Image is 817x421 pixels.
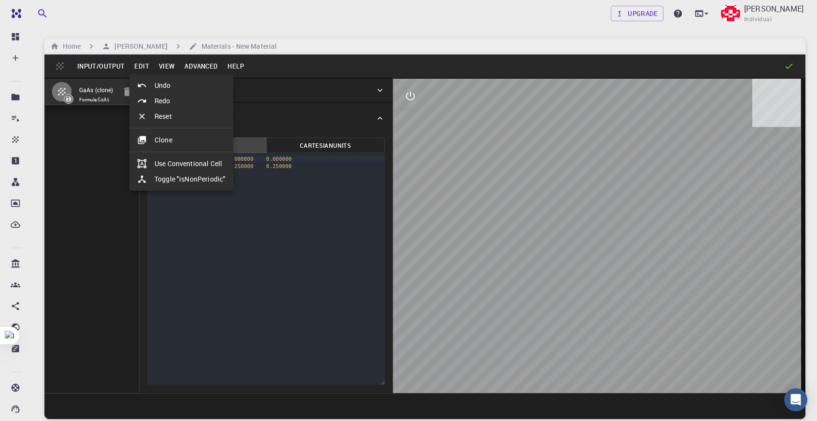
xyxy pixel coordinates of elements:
[129,171,233,187] li: Toggle "isNonPeriodic"
[129,93,233,109] li: Redo
[784,388,807,411] div: Open Intercom Messenger
[129,78,233,93] li: Undo
[19,7,54,15] span: Support
[129,132,233,148] li: Clone
[129,109,233,124] li: Reset
[129,156,233,171] li: Use Conventional Cell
